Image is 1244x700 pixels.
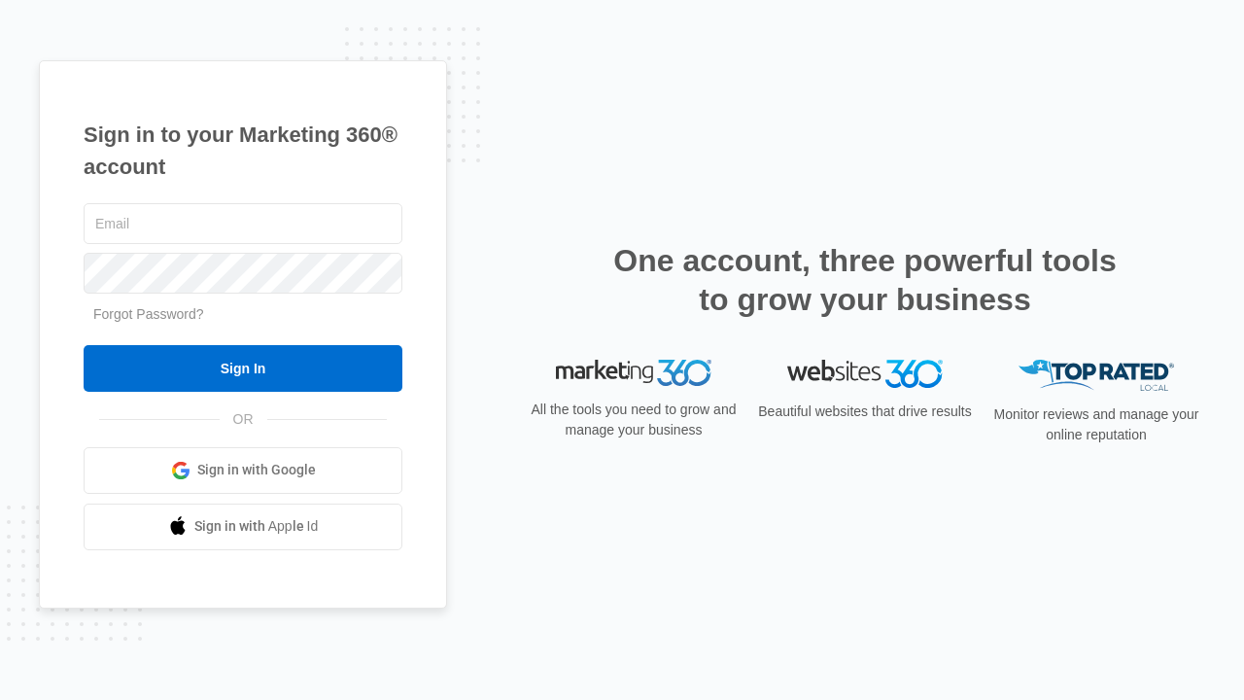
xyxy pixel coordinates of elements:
[84,119,402,183] h1: Sign in to your Marketing 360® account
[194,516,319,537] span: Sign in with Apple Id
[756,402,974,422] p: Beautiful websites that drive results
[197,460,316,480] span: Sign in with Google
[525,400,743,440] p: All the tools you need to grow and manage your business
[93,306,204,322] a: Forgot Password?
[556,360,711,387] img: Marketing 360
[787,360,943,388] img: Websites 360
[220,409,267,430] span: OR
[84,345,402,392] input: Sign In
[84,504,402,550] a: Sign in with Apple Id
[84,447,402,494] a: Sign in with Google
[607,241,1123,319] h2: One account, three powerful tools to grow your business
[84,203,402,244] input: Email
[987,404,1205,445] p: Monitor reviews and manage your online reputation
[1019,360,1174,392] img: Top Rated Local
